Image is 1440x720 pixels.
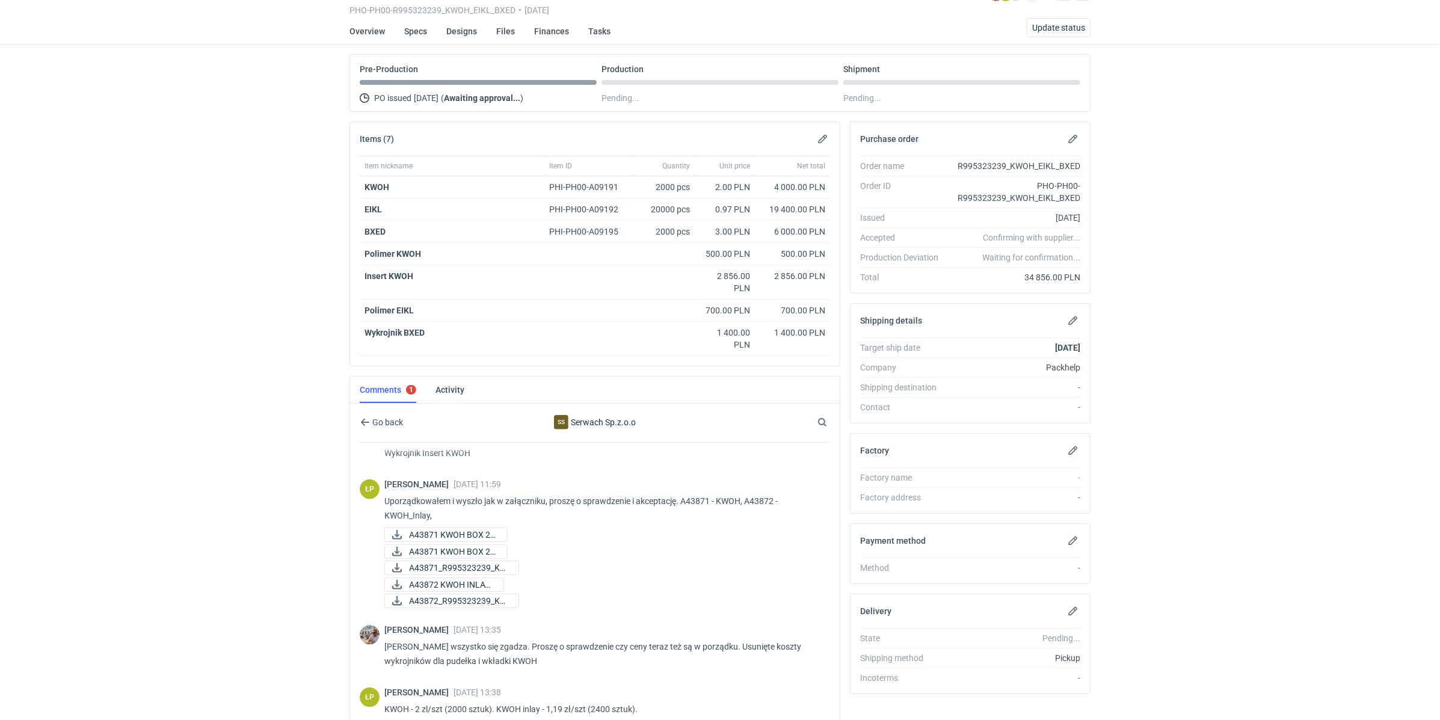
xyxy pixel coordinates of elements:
[554,415,568,429] div: Serwach Sp.z.o.o
[719,161,750,171] span: Unit price
[860,672,948,684] div: Incoterms
[860,381,948,393] div: Shipping destination
[700,270,750,294] div: 2 856.00 PLN
[349,5,933,15] div: PHO-PH00-R995323239_KWOH_EIKL_BXED [DATE]
[365,182,389,192] strong: KWOH
[860,652,948,664] div: Shipping method
[860,536,926,546] h2: Payment method
[700,203,750,215] div: 0.97 PLN
[860,180,948,204] div: Order ID
[760,248,825,260] div: 500.00 PLN
[1066,132,1080,146] button: Edit purchase order
[948,160,1080,172] div: R995323239_KWOH_EIKL_BXED
[404,18,427,45] a: Specs
[760,203,825,215] div: 19 400.00 PLN
[384,625,454,635] span: [PERSON_NAME]
[441,93,444,103] span: (
[700,248,750,260] div: 500.00 PLN
[384,594,519,608] a: A43872_R995323239_KW...
[860,316,922,325] h2: Shipping details
[384,479,454,489] span: [PERSON_NAME]
[700,181,750,193] div: 2.00 PLN
[948,652,1080,664] div: Pickup
[384,639,820,668] p: [PERSON_NAME] wszystko się zgadza. Proszę o sprawdzenie czy ceny teraz też są w porządku. Usunięt...
[409,561,509,574] span: A43871_R995323239_KW...
[360,134,394,144] h2: Items (7)
[384,528,508,542] a: A43871 KWOH BOX 24...
[349,18,385,45] a: Overview
[496,415,694,429] div: Serwach Sp.z.o.o
[700,327,750,351] div: 1 400.00 PLN
[948,212,1080,224] div: [DATE]
[635,221,695,243] div: 2000 pcs
[360,688,380,707] figcaption: ŁP
[948,180,1080,204] div: PHO-PH00-R995323239_KWOH_EIKL_BXED
[860,562,948,574] div: Method
[860,446,889,455] h2: Factory
[384,702,820,716] p: KWOH - 2 zl/szt (2000 sztuk). KWOH inlay - 1,19 zł/szt (2400 sztuk).
[860,491,948,503] div: Factory address
[446,18,477,45] a: Designs
[700,226,750,238] div: 3.00 PLN
[700,304,750,316] div: 700.00 PLN
[518,5,522,15] span: •
[948,562,1080,574] div: -
[365,306,414,315] strong: Polimer EIKL
[815,415,854,429] input: Search
[549,181,630,193] div: PHI-PH00-A09191
[760,270,825,282] div: 2 856.00 PLN
[948,401,1080,413] div: -
[496,18,515,45] a: Files
[365,205,382,214] strong: EIKL
[860,401,948,413] div: Contact
[409,545,497,558] span: A43871 KWOH BOX 24...
[1066,534,1080,548] button: Edit payment method
[760,304,825,316] div: 700.00 PLN
[454,688,501,697] span: [DATE] 13:38
[602,64,644,74] p: Production
[1066,443,1080,458] button: Edit factory details
[384,594,505,608] div: A43872_R995323239_KWOH_Inlay_2025-10-09.pdf
[549,226,630,238] div: PHI-PH00-A09195
[534,18,569,45] a: Finances
[409,386,413,394] div: 1
[360,688,380,707] div: Łukasz Postawa
[554,415,568,429] figcaption: SS
[948,491,1080,503] div: -
[444,93,520,103] strong: Awaiting approval...
[1066,604,1080,618] button: Edit delivery details
[760,327,825,339] div: 1 400.00 PLN
[365,227,386,236] strong: BXED
[860,362,948,374] div: Company
[948,271,1080,283] div: 34 856.00 PLN
[360,415,404,429] button: Go back
[360,64,418,74] p: Pre-Production
[454,625,501,635] span: [DATE] 13:35
[414,91,438,105] span: [DATE]
[520,93,523,103] span: )
[365,271,413,281] strong: Insert KWOH
[365,161,413,171] span: Item nickname
[360,91,597,105] div: PO issued
[860,342,948,354] div: Target ship date
[370,418,403,426] span: Go back
[365,328,425,337] strong: Wykrojnik BXED
[360,479,380,499] figcaption: ŁP
[1055,343,1080,352] strong: [DATE]
[588,18,611,45] a: Tasks
[983,233,1080,242] em: Confirming with supplier...
[409,578,494,591] span: A43872 KWOH INLAY ...
[860,160,948,172] div: Order name
[384,544,508,559] a: A43871 KWOH BOX 24...
[797,161,825,171] span: Net total
[409,528,497,541] span: A43871 KWOH BOX 24...
[982,251,1080,263] em: Waiting for confirmation...
[360,479,380,499] div: Łukasz Postawa
[860,606,891,616] h2: Delivery
[1027,18,1091,37] button: Update status
[860,271,948,283] div: Total
[860,472,948,484] div: Factory name
[860,632,948,644] div: State
[860,232,948,244] div: Accepted
[948,362,1080,374] div: Packhelp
